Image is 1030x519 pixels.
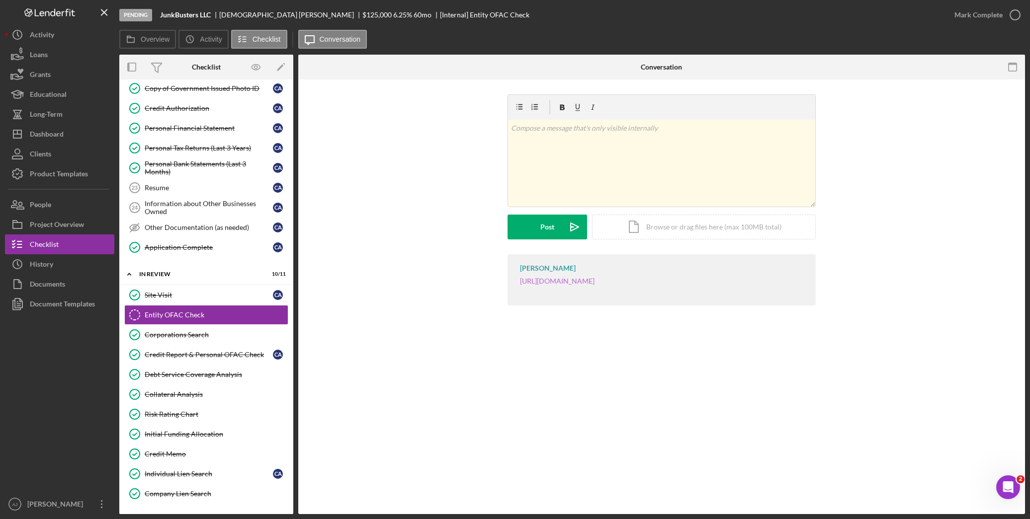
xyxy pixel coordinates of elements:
[273,163,283,173] div: C A
[132,185,138,191] tspan: 23
[200,35,222,43] label: Activity
[124,384,288,404] a: Collateral Analysis
[124,158,288,178] a: Personal Bank Statements (Last 3 Months)CA
[124,345,288,365] a: Credit Report & Personal OFAC CheckCA
[132,205,138,211] tspan: 24
[145,200,273,216] div: Information about Other Businesses Owned
[145,390,288,398] div: Collateral Analysis
[30,104,63,127] div: Long-Term
[30,274,65,297] div: Documents
[268,271,286,277] div: 10 / 11
[5,294,114,314] button: Document Templates
[30,254,53,277] div: History
[273,203,283,213] div: C A
[5,104,114,124] button: Long-Term
[273,242,283,252] div: C A
[5,144,114,164] button: Clients
[12,502,17,507] text: AJ
[5,65,114,84] button: Grants
[25,494,89,517] div: [PERSON_NAME]
[124,285,288,305] a: Site VisitCA
[30,234,59,257] div: Checklist
[273,83,283,93] div: C A
[119,9,152,21] div: Pending
[219,11,362,19] div: [DEMOGRAPHIC_DATA] [PERSON_NAME]
[145,410,288,418] div: Risk Rating Chart
[124,444,288,464] a: Credit Memo
[124,78,288,98] a: Copy of Government Issued Photo IDCA
[124,198,288,218] a: 24Information about Other Businesses OwnedCA
[273,143,283,153] div: C A
[5,215,114,234] a: Project Overview
[30,124,64,147] div: Dashboard
[273,469,283,479] div: C A
[145,490,288,498] div: Company Lien Search
[298,30,367,49] button: Conversation
[944,5,1025,25] button: Mark Complete
[30,25,54,47] div: Activity
[141,35,170,43] label: Overview
[30,164,88,186] div: Product Templates
[1017,475,1025,483] span: 2
[124,138,288,158] a: Personal Tax Returns (Last 3 Years)CA
[393,11,412,19] div: 6.25 %
[954,5,1003,25] div: Mark Complete
[5,274,114,294] button: Documents
[124,178,288,198] a: 23ResumeCA
[273,222,283,232] div: C A
[124,325,288,345] a: Corporations Search
[5,254,114,274] button: History
[145,144,273,152] div: Personal Tax Returns (Last 3 Years)
[30,84,67,107] div: Educational
[160,11,211,19] b: JunkBusters LLC
[145,223,273,231] div: Other Documentation (as needed)
[192,63,221,71] div: Checklist
[273,103,283,113] div: C A
[273,123,283,133] div: C A
[5,124,114,144] button: Dashboard
[145,184,273,192] div: Resume
[145,160,273,176] div: Personal Bank Statements (Last 3 Months)
[145,331,288,339] div: Corporations Search
[124,218,288,237] a: Other Documentation (as needed)CA
[30,294,95,316] div: Document Templates
[5,84,114,104] button: Educational
[996,475,1020,499] iframe: Intercom live chat
[145,450,288,458] div: Credit Memo
[320,35,361,43] label: Conversation
[145,84,273,92] div: Copy of Government Issued Photo ID
[440,11,529,19] div: [Internal] Entity OFAC Check
[231,30,287,49] button: Checklist
[30,65,51,87] div: Grants
[5,234,114,254] button: Checklist
[30,144,51,166] div: Clients
[362,10,392,19] span: $125,000
[145,124,273,132] div: Personal Financial Statement
[520,277,595,285] a: [URL][DOMAIN_NAME]
[124,237,288,257] a: Application CompleteCA
[540,215,554,239] div: Post
[5,164,114,184] button: Product Templates
[124,464,288,484] a: Individual Lien SearchCA
[124,404,288,424] a: Risk Rating Chart
[124,365,288,384] a: Debt Service Coverage Analysis
[414,11,431,19] div: 60 mo
[5,45,114,65] a: Loans
[641,63,682,71] div: Conversation
[253,35,281,43] label: Checklist
[145,371,288,378] div: Debt Service Coverage Analysis
[124,424,288,444] a: Initial Funding Allocation
[273,183,283,193] div: C A
[273,290,283,300] div: C A
[145,430,288,438] div: Initial Funding Allocation
[124,118,288,138] a: Personal Financial StatementCA
[124,98,288,118] a: Credit AuthorizationCA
